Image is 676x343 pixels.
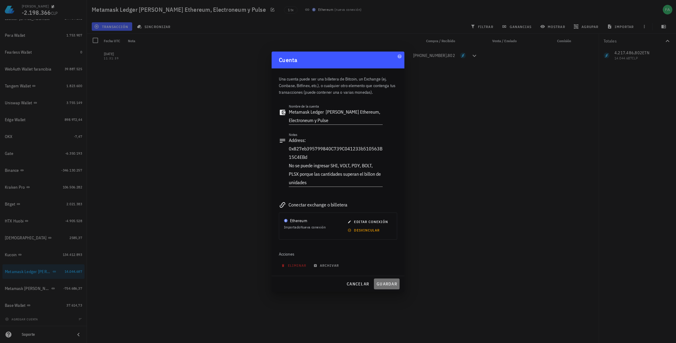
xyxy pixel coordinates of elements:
[279,200,397,209] div: Conectar exchange o billetera
[346,281,369,287] span: cancelar
[289,132,298,137] label: Notas
[345,218,392,226] button: editar conexión
[374,278,400,289] button: guardar
[376,281,397,287] span: guardar
[279,261,310,270] button: eliminar
[311,261,343,270] button: archivar
[282,263,306,268] span: eliminar
[284,225,326,229] span: Importado
[349,219,388,224] span: editar conexión
[289,104,319,109] label: Nombre de la cuenta
[315,263,339,268] span: archivar
[301,225,326,229] span: Nueva conexión
[279,247,397,261] div: Acciones
[279,68,397,99] div: Una cuenta puede ser una billetera de Bitcoin, un Exchange (ej. Coinbase, Bitfinex, etc.), o cual...
[290,218,307,224] div: Ethereum
[349,228,380,232] span: desvincular
[284,219,288,222] img: eth.svg
[345,226,384,234] button: desvincular
[272,52,404,68] div: Cuenta
[344,278,371,289] button: cancelar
